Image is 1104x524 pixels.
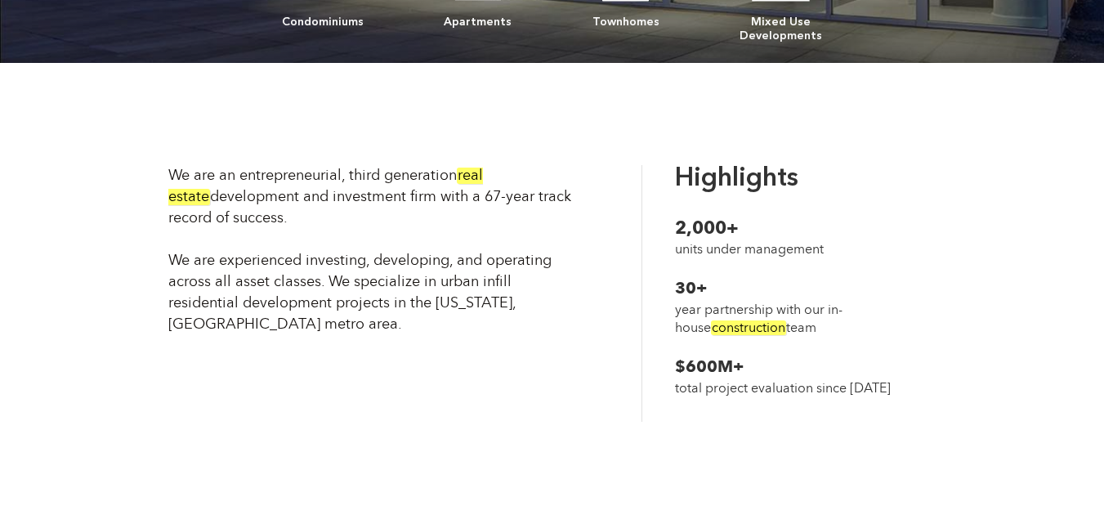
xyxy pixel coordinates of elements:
div: We are an entrepreneurial, third generation development and investment firm with a 67-year track ... [168,165,579,335]
li: Highlights ‍ [675,165,911,216]
div: Condominiums [282,7,364,29]
li: total project evaluation since [DATE] [675,379,911,397]
li: units under management ‍ [675,240,911,276]
div: Apartments [444,7,512,29]
div: Mixed Use Developments [740,7,822,43]
div: Townhomes [592,7,659,29]
li: $600M+ [675,355,911,379]
li: year partnership with our in-house team ‍ [675,301,911,355]
em: real estate [168,168,483,205]
em: construction [711,320,786,335]
li: 2,000+ [675,216,911,240]
li: 30+ [675,276,911,301]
